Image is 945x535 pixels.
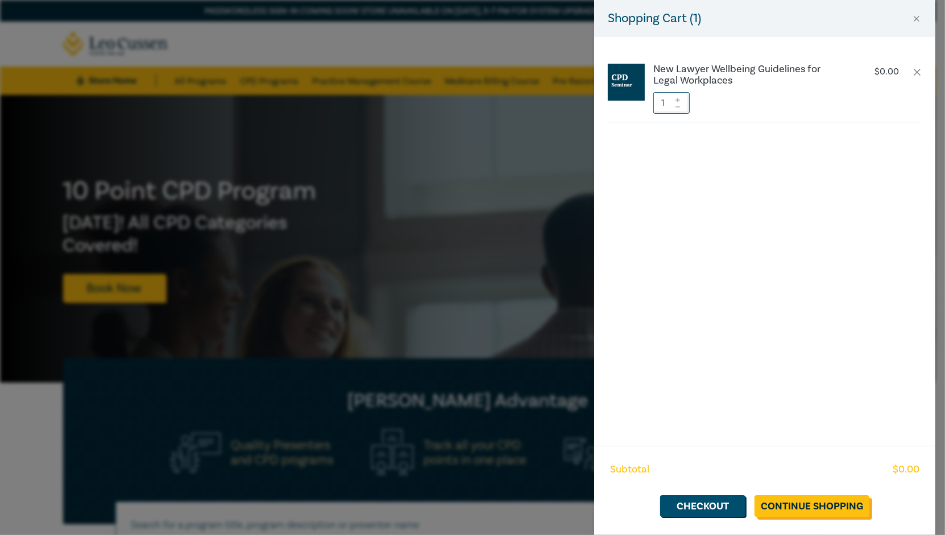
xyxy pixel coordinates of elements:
[911,14,922,24] button: Close
[893,462,919,477] span: $ 0.00
[608,9,701,28] h5: Shopping Cart ( 1 )
[608,64,645,101] img: CPD%20Seminar.jpg
[653,92,690,114] input: 1
[874,67,899,77] p: $ 0.00
[755,495,869,517] a: Continue Shopping
[660,495,745,517] a: Checkout
[653,64,842,86] a: New Lawyer Wellbeing Guidelines for Legal Workplaces
[610,462,649,477] span: Subtotal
